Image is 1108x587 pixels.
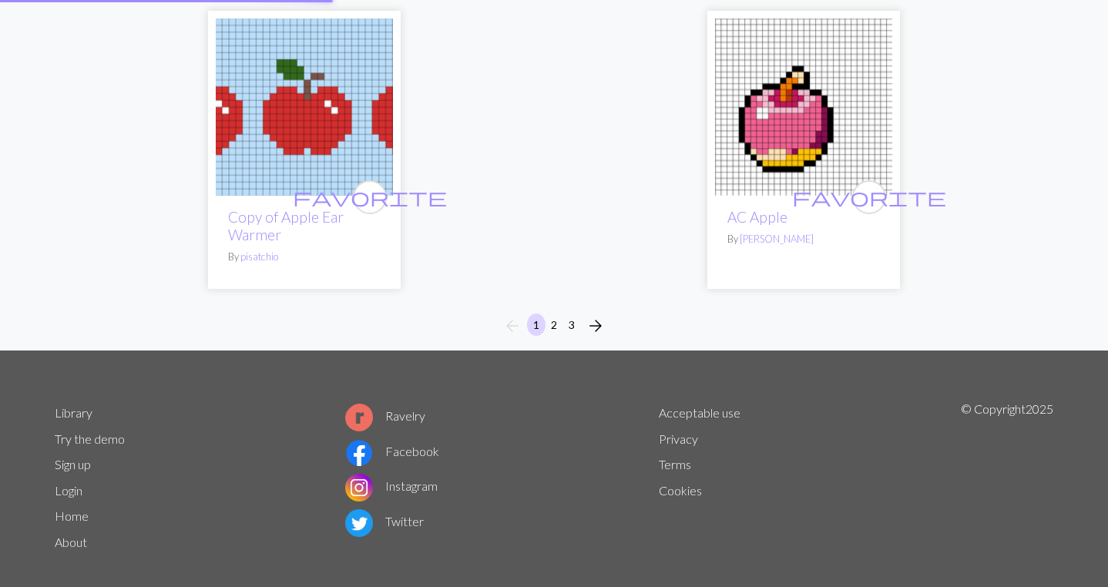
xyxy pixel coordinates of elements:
p: By [228,250,381,264]
p: © Copyright 2025 [961,400,1053,555]
a: About [55,535,87,549]
span: favorite [792,185,946,209]
a: Library [55,405,92,420]
a: Acceptable use [659,405,740,420]
a: Copy of Apple Ear Warmer [228,208,344,243]
a: Terms [659,457,691,471]
a: [PERSON_NAME] [740,233,814,245]
a: Home [55,508,89,523]
a: Facebook [345,444,439,458]
img: Instagram logo [345,474,373,501]
a: pisatchio [240,250,278,263]
a: Ravelry [345,408,425,423]
a: Twitter [345,514,424,528]
button: 1 [527,314,546,336]
button: 3 [562,314,581,336]
button: 2 [545,314,563,336]
a: Privacy [659,431,698,446]
img: appel [216,18,393,196]
i: favourite [792,182,946,213]
a: AC Apple [727,208,787,226]
a: appel [216,98,393,112]
img: Twitter logo [345,509,373,537]
button: favourite [353,180,387,214]
img: Facebook logo [345,439,373,467]
i: Next [586,317,605,335]
i: favourite [293,182,447,213]
a: AC Apple [715,98,892,112]
a: Login [55,483,82,498]
a: Sign up [55,457,91,471]
nav: Page navigation [497,314,611,338]
span: arrow_forward [586,315,605,337]
p: By [727,232,880,247]
span: favorite [293,185,447,209]
a: Cookies [659,483,702,498]
img: Ravelry logo [345,404,373,431]
a: Try the demo [55,431,125,446]
button: Next [580,314,611,338]
img: AC Apple [715,18,892,196]
button: favourite [852,180,886,214]
a: Instagram [345,478,438,493]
